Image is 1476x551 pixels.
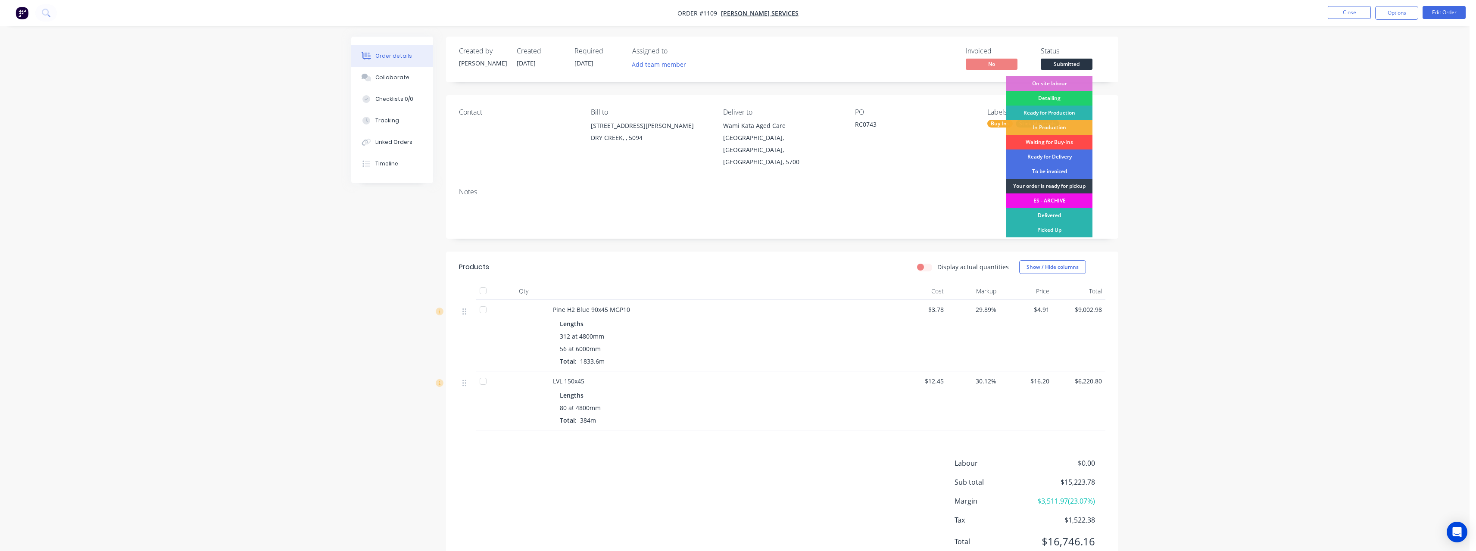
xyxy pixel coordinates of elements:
[955,458,1031,468] span: Labour
[459,47,506,55] div: Created by
[1006,76,1092,91] div: On site labour
[498,283,549,300] div: Qty
[1031,534,1095,549] span: $16,746.16
[1006,208,1092,223] div: Delivered
[459,59,506,68] div: [PERSON_NAME]
[855,120,963,132] div: RC0743
[855,108,973,116] div: PO
[553,305,630,314] span: Pine H2 Blue 90x45 MGP10
[351,67,433,88] button: Collaborate
[632,47,718,55] div: Assigned to
[560,357,577,365] span: Total:
[459,188,1105,196] div: Notes
[591,132,709,144] div: DRY CREEK, , 5094
[375,74,409,81] div: Collaborate
[632,59,691,70] button: Add team member
[1006,149,1092,164] div: Ready for Delivery
[1423,6,1466,19] button: Edit Order
[1056,377,1102,386] span: $6,220.80
[560,319,584,328] span: Lengths
[375,138,412,146] div: Linked Orders
[1006,223,1092,237] div: Picked Up
[677,9,721,17] span: Order #1109 -
[375,160,398,168] div: Timeline
[375,95,413,103] div: Checklists 0/0
[966,59,1017,69] span: No
[375,52,412,60] div: Order details
[560,416,577,424] span: Total:
[894,283,947,300] div: Cost
[351,88,433,110] button: Checklists 0/0
[1041,47,1105,55] div: Status
[987,120,1013,128] div: Buy Ins
[898,305,944,314] span: $3.78
[955,496,1031,506] span: Margin
[1006,106,1092,120] div: Ready for Production
[560,403,601,412] span: 80 at 4800mm
[723,120,841,168] div: Wami Kata Aged Care[GEOGRAPHIC_DATA], [GEOGRAPHIC_DATA], [GEOGRAPHIC_DATA], 5700
[351,153,433,174] button: Timeline
[1006,120,1092,135] div: In Production
[1328,6,1371,19] button: Close
[553,377,584,385] span: LVL 150x45
[951,377,997,386] span: 30.12%
[955,536,1031,547] span: Total
[721,9,799,17] a: [PERSON_NAME] Services
[951,305,997,314] span: 29.89%
[1031,496,1095,506] span: $3,511.97 ( 23.07 %)
[1041,59,1092,69] span: Submitted
[577,416,599,424] span: 384m
[351,45,433,67] button: Order details
[723,120,841,132] div: Wami Kata Aged Care
[723,132,841,168] div: [GEOGRAPHIC_DATA], [GEOGRAPHIC_DATA], [GEOGRAPHIC_DATA], 5700
[1003,305,1049,314] span: $4.91
[16,6,28,19] img: Factory
[1006,164,1092,179] div: To be invoiced
[898,377,944,386] span: $12.45
[955,477,1031,487] span: Sub total
[574,59,593,67] span: [DATE]
[1375,6,1418,20] button: Options
[1006,193,1092,208] div: ES - ARCHIVE
[627,59,691,70] button: Add team member
[1006,135,1092,149] div: Waiting for Buy-Ins
[351,110,433,131] button: Tracking
[517,47,564,55] div: Created
[947,283,1000,300] div: Markup
[1006,179,1092,193] div: Your order is ready for pickup
[966,47,1030,55] div: Invoiced
[1447,522,1467,542] div: Open Intercom Messenger
[560,391,584,400] span: Lengths
[1031,515,1095,525] span: $1,522.38
[1056,305,1102,314] span: $9,002.98
[591,108,709,116] div: Bill to
[1031,477,1095,487] span: $15,223.78
[560,332,604,341] span: 312 at 4800mm
[459,108,577,116] div: Contact
[459,262,489,272] div: Products
[987,108,1105,116] div: Labels
[577,357,608,365] span: 1833.6m
[955,515,1031,525] span: Tax
[574,47,622,55] div: Required
[591,120,709,132] div: [STREET_ADDRESS][PERSON_NAME]
[375,117,399,125] div: Tracking
[591,120,709,147] div: [STREET_ADDRESS][PERSON_NAME]DRY CREEK, , 5094
[723,108,841,116] div: Deliver to
[1006,91,1092,106] div: Detailing
[1003,377,1049,386] span: $16.20
[1000,283,1053,300] div: Price
[351,131,433,153] button: Linked Orders
[517,59,536,67] span: [DATE]
[1041,59,1092,72] button: Submitted
[560,344,601,353] span: 56 at 6000mm
[1031,458,1095,468] span: $0.00
[937,262,1009,271] label: Display actual quantities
